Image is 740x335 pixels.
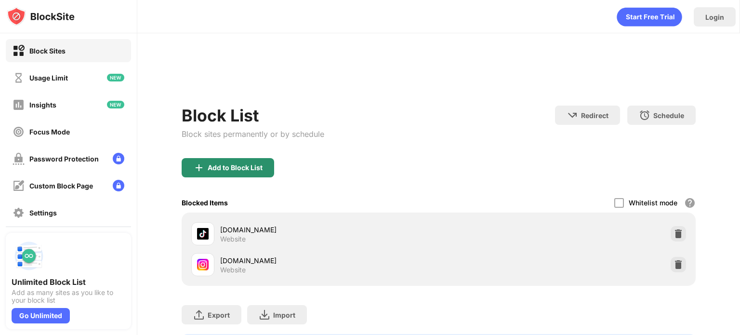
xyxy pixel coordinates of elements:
[113,180,124,191] img: lock-menu.svg
[12,289,125,304] div: Add as many sites as you like to your block list
[182,106,324,125] div: Block List
[13,72,25,84] img: time-usage-off.svg
[653,111,684,120] div: Schedule
[197,228,209,240] img: favicons
[220,255,438,266] div: [DOMAIN_NAME]
[273,311,295,319] div: Import
[220,235,246,243] div: Website
[107,74,124,81] img: new-icon.svg
[13,99,25,111] img: insights-off.svg
[197,259,209,270] img: favicons
[208,311,230,319] div: Export
[29,209,57,217] div: Settings
[12,277,125,287] div: Unlimited Block List
[29,155,99,163] div: Password Protection
[29,128,70,136] div: Focus Mode
[208,164,263,172] div: Add to Block List
[617,7,682,27] div: animation
[107,101,124,108] img: new-icon.svg
[182,60,696,94] iframe: Banner
[29,74,68,82] div: Usage Limit
[629,199,677,207] div: Whitelist mode
[29,101,56,109] div: Insights
[13,207,25,219] img: settings-off.svg
[220,225,438,235] div: [DOMAIN_NAME]
[705,13,724,21] div: Login
[29,182,93,190] div: Custom Block Page
[7,7,75,26] img: logo-blocksite.svg
[13,153,25,165] img: password-protection-off.svg
[220,266,246,274] div: Website
[13,126,25,138] img: focus-off.svg
[13,45,25,57] img: block-on.svg
[581,111,608,120] div: Redirect
[29,47,66,55] div: Block Sites
[113,153,124,164] img: lock-menu.svg
[12,308,70,323] div: Go Unlimited
[182,199,228,207] div: Blocked Items
[13,180,25,192] img: customize-block-page-off.svg
[12,239,46,273] img: push-block-list.svg
[182,129,324,139] div: Block sites permanently or by schedule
